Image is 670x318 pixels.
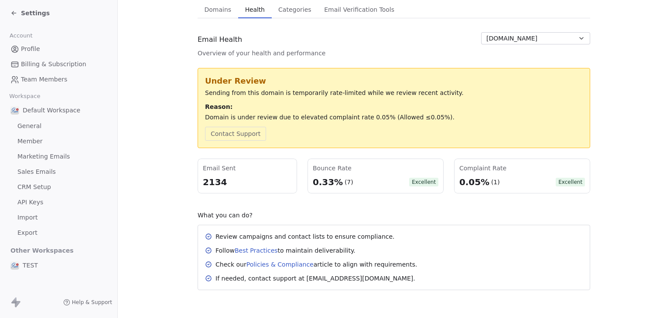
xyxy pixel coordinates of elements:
span: Import [17,213,38,222]
div: Complaint Rate [459,164,585,173]
a: CRM Setup [7,180,110,194]
a: Best Practices [235,247,278,254]
div: Reason: [205,102,583,111]
div: Review campaigns and contact lists to ensure compliance. [215,232,395,241]
a: Help & Support [63,299,112,306]
a: General [7,119,110,133]
a: Profile [7,42,110,56]
a: API Keys [7,195,110,210]
span: Account [6,29,36,42]
span: Email Verification Tools [321,3,398,16]
a: Marketing Emails [7,149,110,164]
div: Follow to maintain deliverability. [215,246,356,255]
span: Export [17,228,38,237]
span: Team Members [21,75,67,84]
div: Email Sent [203,164,292,173]
div: What you can do? [198,211,590,220]
span: Marketing Emails [17,152,70,161]
span: Profile [21,44,40,54]
a: Team Members [7,72,110,87]
div: 2134 [203,176,292,188]
span: Member [17,137,43,146]
a: Billing & Subscription [7,57,110,71]
div: 0.33% [313,176,343,188]
span: Sales Emails [17,167,56,176]
span: API Keys [17,198,43,207]
a: Policies & Compliance [246,261,314,268]
button: Contact Support [205,127,266,141]
div: Sending from this domain is temporarily rate-limited while we review recent activity. [205,88,583,97]
span: Help & Support [72,299,112,306]
img: logo_con%20trasparenza.png [10,261,19,270]
div: Under Review [205,75,583,87]
span: Excellent [556,178,585,186]
img: logo_con%20trasparenza.png [10,106,19,115]
a: Settings [10,9,50,17]
div: Domain is under review due to elevated complaint rate 0.05% (Allowed ≤0.05%). [205,113,583,122]
span: [DOMAIN_NAME] [486,34,537,43]
span: Email Health [198,34,242,45]
span: Default Workspace [23,106,80,115]
div: Bounce Rate [313,164,438,173]
span: Settings [21,9,50,17]
span: Categories [275,3,314,16]
span: Domains [201,3,235,16]
span: General [17,122,41,131]
div: (7) [344,178,353,186]
span: Overview of your health and performance [198,49,325,58]
span: Health [242,3,268,16]
a: Member [7,134,110,149]
a: Sales Emails [7,165,110,179]
span: Billing & Subscription [21,60,86,69]
a: Import [7,210,110,225]
span: Other Workspaces [7,244,77,257]
div: If needed, contact support at [EMAIL_ADDRESS][DOMAIN_NAME]. [215,274,415,283]
span: CRM Setup [17,183,51,192]
span: TEST [23,261,38,270]
span: Excellent [409,178,438,186]
a: Export [7,226,110,240]
span: Workspace [6,90,44,103]
div: (1) [491,178,500,186]
div: 0.05% [459,176,489,188]
div: Check our article to align with requirements. [215,260,417,269]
